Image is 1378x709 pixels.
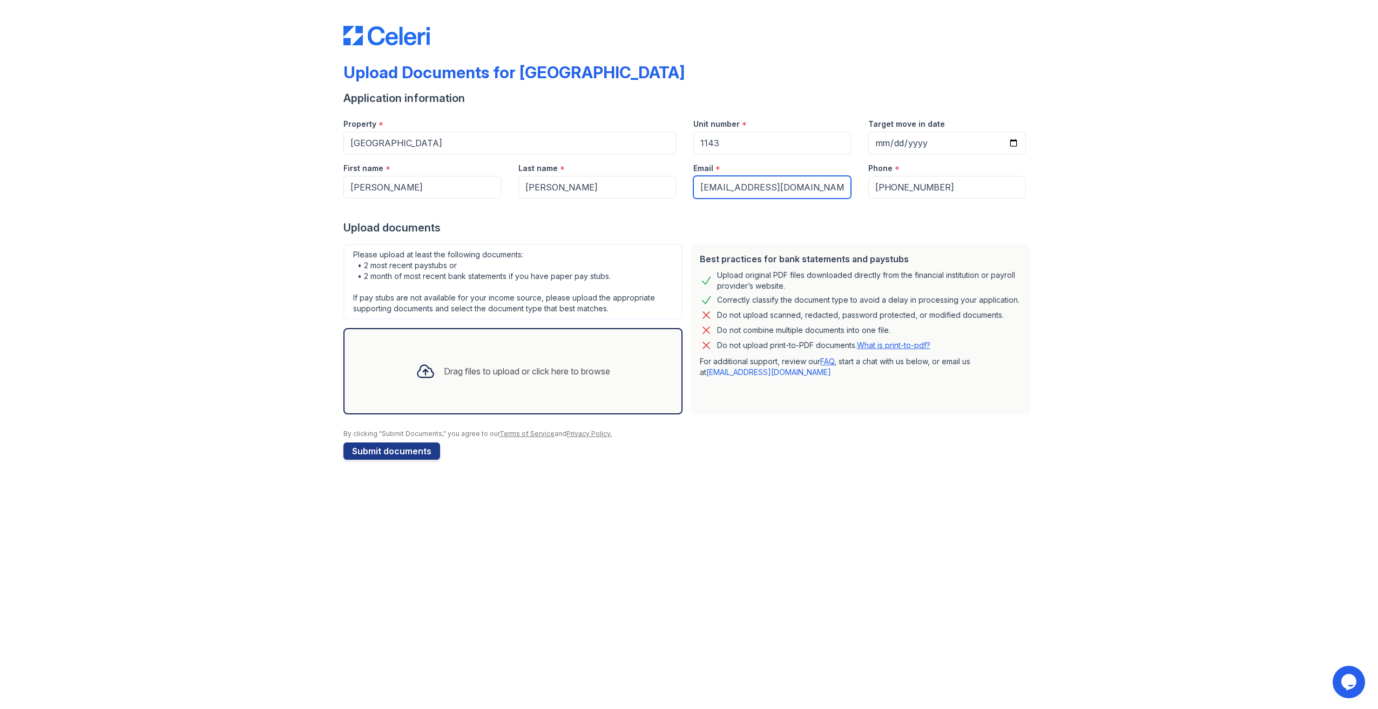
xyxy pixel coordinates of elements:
label: Property [343,119,376,129]
div: Upload documents [343,220,1035,235]
div: Do not combine multiple documents into one file. [717,324,890,337]
a: What is print-to-pdf? [857,340,930,350]
div: Please upload at least the following documents: • 2 most recent paystubs or • 2 month of most rec... [343,244,683,319]
a: FAQ [820,357,834,366]
label: Last name [518,163,558,174]
img: CE_Logo_Blue-a8612792a0a2168367f1c8372b55b34899dd931a85d93a1a3d3e32e68fde9ad4.png [343,26,430,45]
p: Do not upload print-to-PDF documents. [717,340,930,351]
div: Application information [343,91,1035,106]
div: Best practices for bank statements and paystubs [700,253,1022,265]
div: Drag files to upload or click here to browse [444,365,610,378]
p: For additional support, review our , start a chat with us below, or email us at [700,356,1022,378]
label: Target move in date [868,119,945,129]
div: Upload original PDF files downloaded directly from the financial institution or payroll provider’... [717,270,1022,291]
div: Do not upload scanned, redacted, password protected, or modified documents. [717,309,1004,322]
label: Unit number [693,119,740,129]
label: First name [343,163,383,174]
label: Email [693,163,713,174]
button: Submit documents [343,442,440,460]
div: Upload Documents for [GEOGRAPHIC_DATA] [343,63,685,82]
label: Phone [868,163,893,174]
div: Correctly classify the document type to avoid a delay in processing your application. [717,294,1019,306]
iframe: chat widget [1333,666,1367,698]
a: Terms of Service [499,430,555,438]
div: By clicking "Submit Documents," you agree to our and [343,430,1035,438]
a: [EMAIL_ADDRESS][DOMAIN_NAME] [706,367,831,377]
a: Privacy Policy. [566,430,612,438]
